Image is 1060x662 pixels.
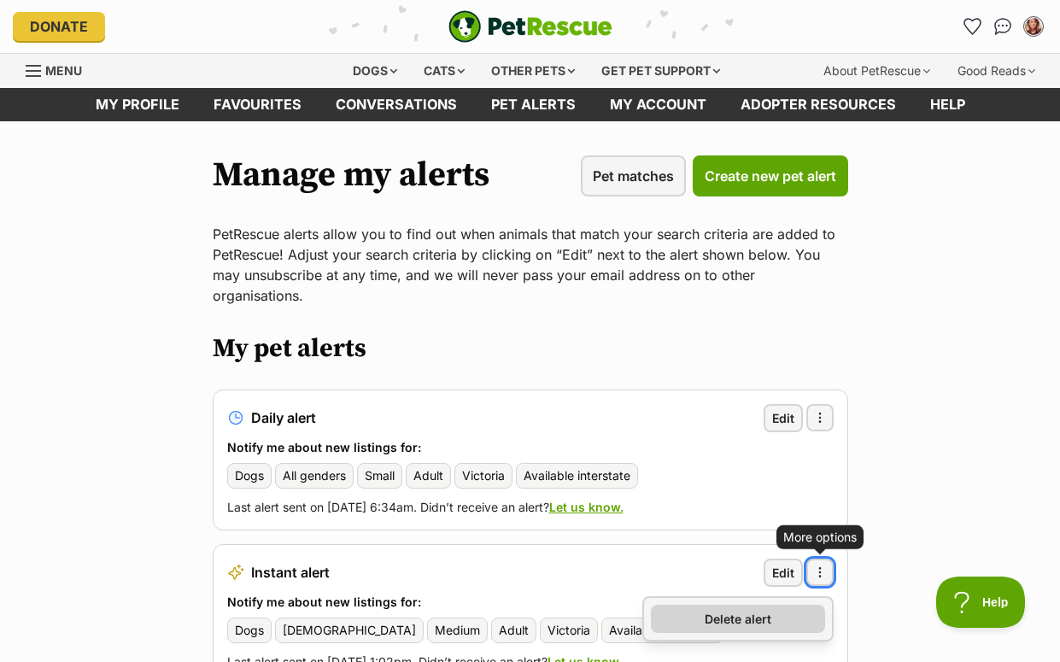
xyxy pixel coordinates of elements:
[213,224,848,306] p: PetRescue alerts allow you to find out when animals that match your search criteria are added to ...
[783,528,857,545] div: More options
[549,500,624,514] a: Let us know.
[319,88,474,121] a: conversations
[479,54,587,88] div: Other pets
[1020,13,1047,40] button: My account
[45,63,82,78] span: Menu
[913,88,982,121] a: Help
[196,88,319,121] a: Favourites
[462,467,505,484] span: Victoria
[609,622,716,639] span: Available interstate
[764,404,803,432] a: Edit
[26,54,94,85] a: Menu
[764,559,803,587] a: Edit
[772,409,794,427] span: Edit
[448,10,612,43] a: PetRescue
[283,622,416,639] span: [DEMOGRAPHIC_DATA]
[989,13,1016,40] a: Conversations
[705,166,836,186] span: Create new pet alert
[593,88,723,121] a: My account
[581,155,686,196] a: Pet matches
[524,467,630,484] span: Available interstate
[693,155,848,196] a: Create new pet alert
[772,564,794,582] span: Edit
[235,622,264,639] span: Dogs
[958,13,986,40] a: Favourites
[435,622,480,639] span: Medium
[958,13,1047,40] ul: Account quick links
[251,410,316,425] span: Daily alert
[705,610,771,628] span: Delete alert
[412,54,477,88] div: Cats
[79,88,196,121] a: My profile
[499,622,529,639] span: Adult
[283,467,346,484] span: All genders
[213,155,489,195] h1: Manage my alerts
[365,467,395,484] span: Small
[589,54,732,88] div: Get pet support
[413,467,443,484] span: Adult
[227,499,834,516] p: Last alert sent on [DATE] 6:34am. Didn’t receive an alert?
[474,88,593,121] a: Pet alerts
[593,166,674,186] span: Pet matches
[341,54,409,88] div: Dogs
[994,18,1012,35] img: chat-41dd97257d64d25036548639549fe6c8038ab92f7586957e7f3b1b290dea8141.svg
[227,594,834,611] h3: Notify me about new listings for:
[1025,18,1042,35] img: Debbie profile pic
[227,439,834,456] h3: Notify me about new listings for:
[213,333,848,364] h2: My pet alerts
[936,577,1026,628] iframe: Help Scout Beacon - Open
[251,565,330,580] span: Instant alert
[448,10,612,43] img: logo-e224e6f780fb5917bec1dbf3a21bbac754714ae5b6737aabdf751b685950b380.svg
[723,88,913,121] a: Adopter resources
[811,54,942,88] div: About PetRescue
[651,605,825,633] a: Delete alert
[235,467,264,484] span: Dogs
[548,622,590,639] span: Victoria
[946,54,1047,88] div: Good Reads
[13,12,105,41] a: Donate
